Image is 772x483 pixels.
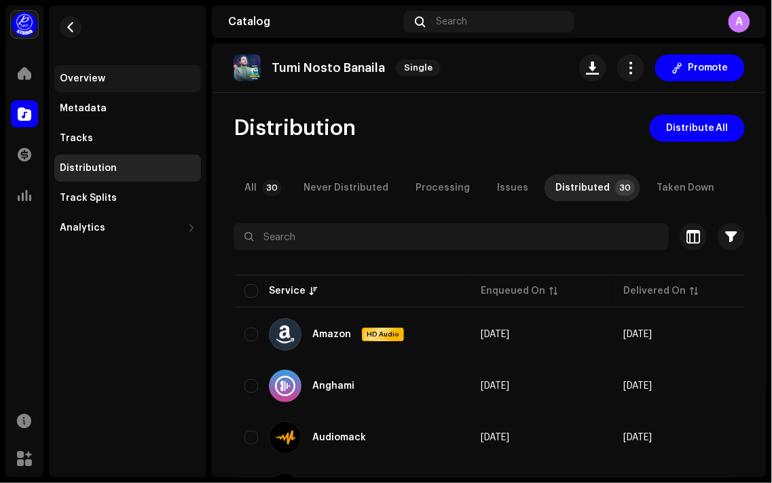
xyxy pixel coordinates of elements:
[304,174,388,201] div: Never Distributed
[657,174,714,201] div: Taken Down
[60,193,117,204] div: Track Splits
[60,73,105,84] div: Overview
[11,11,38,38] img: a1dd4b00-069a-4dd5-89ed-38fbdf7e908f
[623,381,652,391] span: Oct 8, 2025
[54,214,201,241] re-m-nav-dropdown: Analytics
[60,103,107,114] div: Metadata
[363,330,403,339] span: HD Audio
[623,284,686,298] div: Delivered On
[688,54,729,81] span: Promote
[497,174,528,201] div: Issues
[262,180,282,196] p-badge: 30
[269,284,306,298] div: Service
[234,223,669,250] input: Search
[312,330,351,339] div: Amazon
[60,163,117,174] div: Distribution
[54,185,201,212] re-m-nav-item: Track Splits
[244,174,257,201] div: All
[623,433,652,442] span: Oct 8, 2025
[60,223,105,233] div: Analytics
[228,16,399,27] div: Catalog
[396,60,441,76] span: Single
[650,115,745,142] button: Distribute All
[272,61,385,75] p: Tumi Nosto Banaila
[234,115,356,142] span: Distribution
[481,433,509,442] span: Oct 6, 2025
[54,155,201,182] re-m-nav-item: Distribution
[655,54,745,81] button: Promote
[481,381,509,391] span: Oct 6, 2025
[234,54,261,81] img: 22807439-724d-4eb9-b292-8ac6610377c2
[54,95,201,122] re-m-nav-item: Metadata
[54,65,201,92] re-m-nav-item: Overview
[481,330,509,339] span: Oct 6, 2025
[623,330,652,339] span: Oct 8, 2025
[481,284,545,298] div: Enqueued On
[416,174,470,201] div: Processing
[60,133,93,144] div: Tracks
[54,125,201,152] re-m-nav-item: Tracks
[312,433,366,442] div: Audiomack
[666,115,729,142] span: Distribute All
[615,180,635,196] p-badge: 30
[555,174,610,201] div: Distributed
[312,381,354,391] div: Anghami
[729,11,750,33] div: A
[436,16,467,27] span: Search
